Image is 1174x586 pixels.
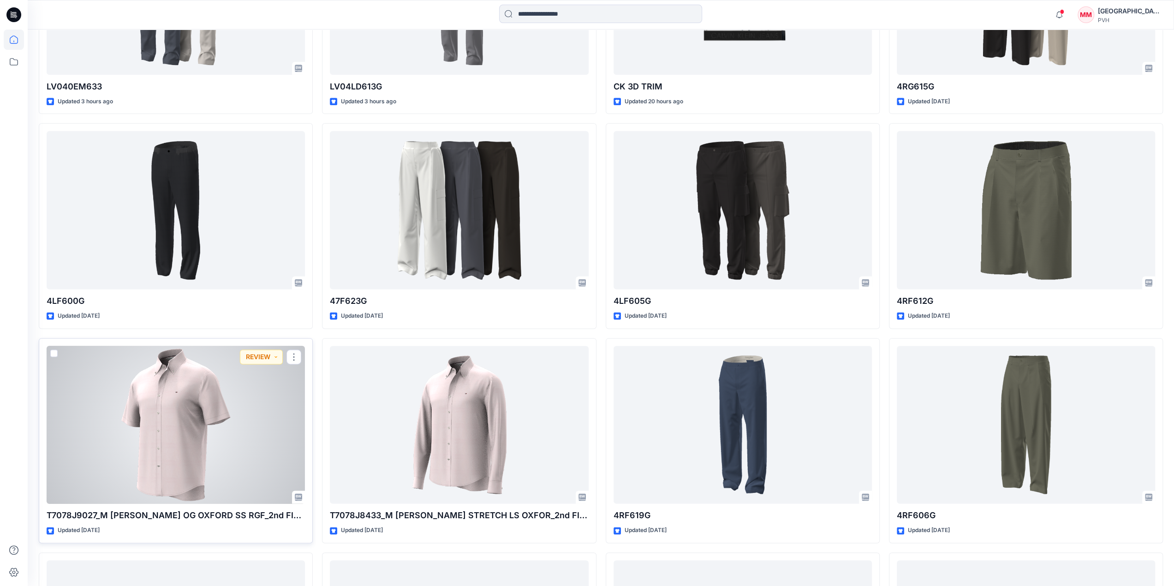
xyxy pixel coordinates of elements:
[330,509,588,522] p: T7078J8433_M [PERSON_NAME] STRETCH LS OXFOR_2nd FIT_[DATE]
[625,97,683,107] p: Updated 20 hours ago
[897,346,1155,504] a: 4RF606G
[614,131,872,289] a: 4LF605G
[58,526,100,535] p: Updated [DATE]
[47,80,305,93] p: LV040EM633
[614,509,872,522] p: 4RF619G
[897,131,1155,289] a: 4RF612G
[341,526,383,535] p: Updated [DATE]
[330,131,588,289] a: 47F623G
[897,509,1155,522] p: 4RF606G
[614,80,872,93] p: CK 3D TRIM
[625,311,667,321] p: Updated [DATE]
[897,80,1155,93] p: 4RG615G
[341,97,396,107] p: Updated 3 hours ago
[908,97,950,107] p: Updated [DATE]
[330,346,588,504] a: T7078J8433_M TOMMY STRETCH LS OXFOR_2nd FIT_7-30-2025
[330,80,588,93] p: LV04LD613G
[47,131,305,289] a: 4LF600G
[1098,17,1162,24] div: PVH
[47,295,305,308] p: 4LF600G
[614,346,872,504] a: 4RF619G
[341,311,383,321] p: Updated [DATE]
[330,295,588,308] p: 47F623G
[614,295,872,308] p: 4LF605G
[58,311,100,321] p: Updated [DATE]
[47,346,305,504] a: T7078J9027_M TOMMY STRETCH OG OXFORD SS RGF_2nd FIT__7-30-2025
[1078,6,1094,23] div: MM
[1098,6,1162,17] div: [GEOGRAPHIC_DATA][PERSON_NAME][GEOGRAPHIC_DATA]
[908,311,950,321] p: Updated [DATE]
[58,97,113,107] p: Updated 3 hours ago
[897,295,1155,308] p: 4RF612G
[908,526,950,535] p: Updated [DATE]
[47,509,305,522] p: T7078J9027_M [PERSON_NAME] OG OXFORD SS RGF_2nd FIT__[DATE]
[625,526,667,535] p: Updated [DATE]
